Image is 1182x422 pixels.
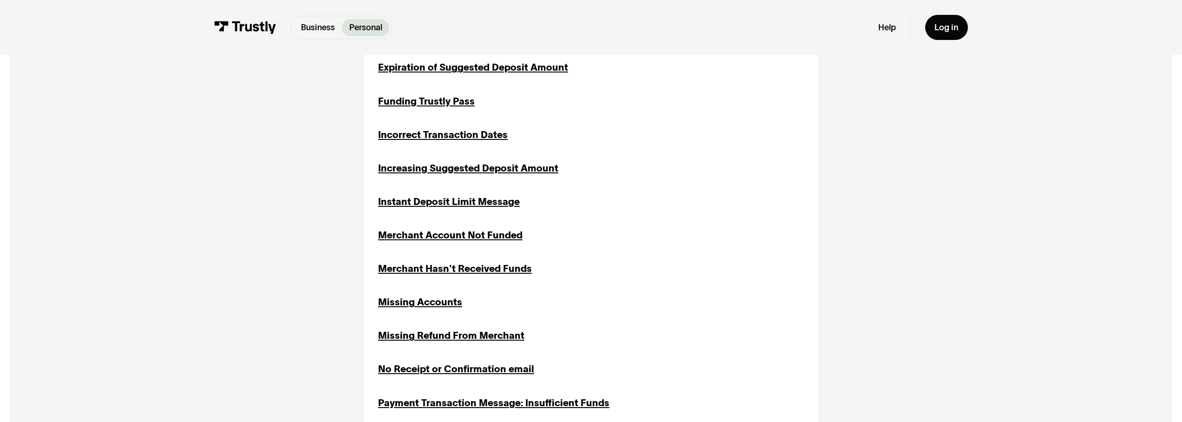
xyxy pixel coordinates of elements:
[378,362,534,376] a: No Receipt or Confirmation email
[934,22,958,33] div: Log in
[378,329,524,343] a: Missing Refund From Merchant
[378,262,532,276] a: Merchant Hasn't Received Funds
[378,396,609,410] a: Payment Transaction Message: Insufficient Funds
[378,128,508,142] a: Incorrect Transaction Dates
[349,21,382,34] p: Personal
[378,295,462,310] a: Missing Accounts
[342,19,389,36] a: Personal
[378,228,522,243] a: Merchant Account Not Funded
[878,22,896,33] a: Help
[378,60,568,75] a: Expiration of Suggested Deposit Amount
[301,21,335,34] p: Business
[378,94,475,109] a: Funding Trustly Pass
[294,19,342,36] a: Business
[214,21,276,34] img: Trustly Logo
[378,161,558,176] a: Increasing Suggested Deposit Amount
[378,195,520,209] a: Instant Deposit Limit Message
[925,15,968,40] a: Log in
